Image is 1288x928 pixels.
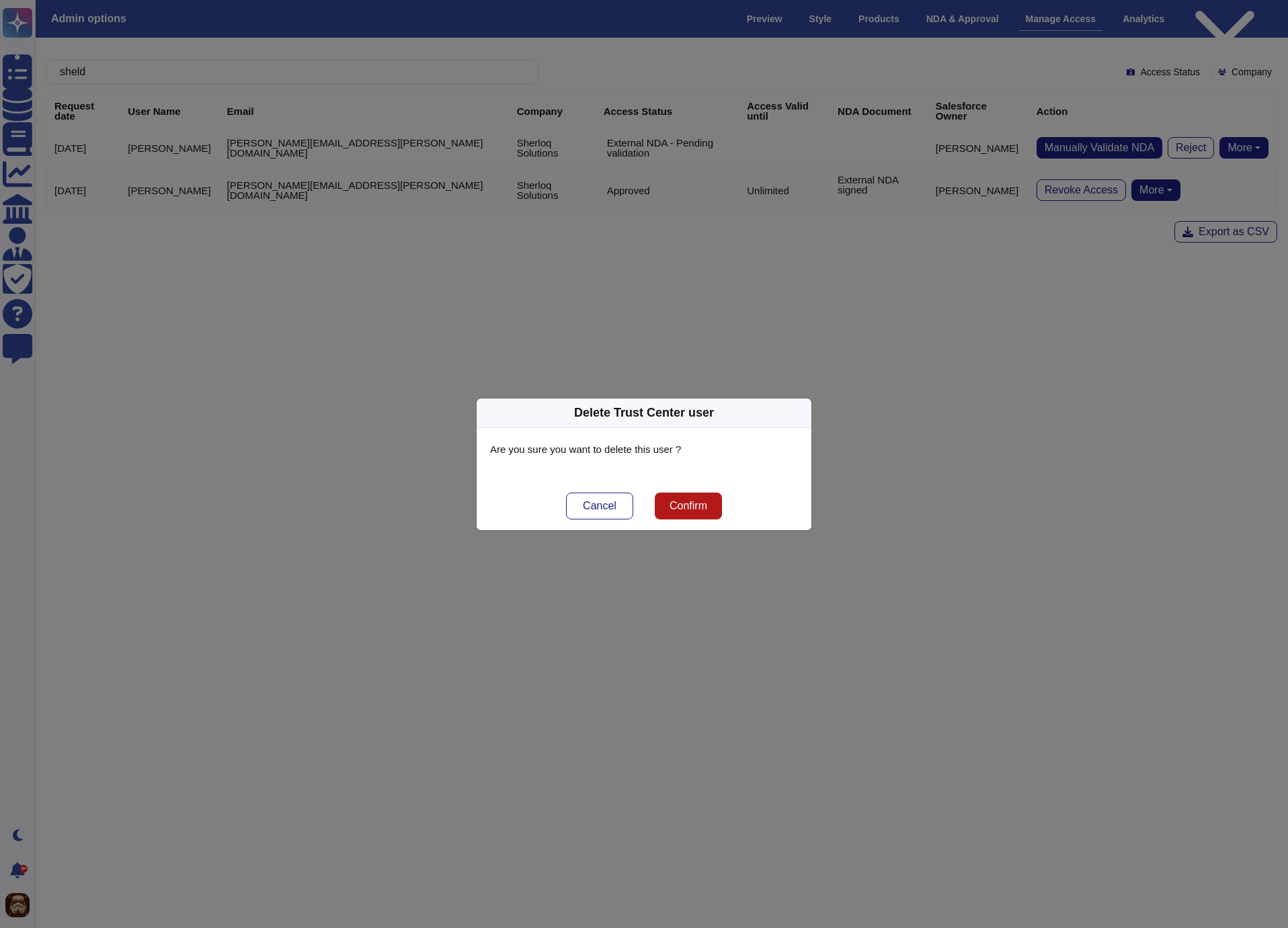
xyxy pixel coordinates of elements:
span: Cancel [583,501,616,511]
button: Cancel [566,493,633,519]
span: Confirm [670,501,707,511]
div: Delete Trust Center user [574,404,714,422]
p: Are you sure you want to delete this user ? [490,441,798,458]
button: Confirm [655,493,722,519]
